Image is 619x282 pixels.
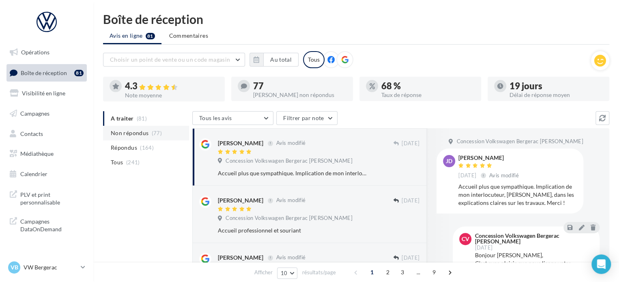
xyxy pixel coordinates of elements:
[11,263,18,271] span: VB
[226,215,352,222] span: Concession Volkswagen Bergerac [PERSON_NAME]
[125,82,218,91] div: 4.3
[140,144,154,151] span: (164)
[152,130,162,136] span: (77)
[5,166,88,183] a: Calendrier
[218,226,367,235] div: Accueil professionnel et souriant
[475,245,492,250] span: [DATE]
[22,90,65,97] span: Visibilité en ligne
[276,140,305,146] span: Avis modifié
[218,196,263,205] div: [PERSON_NAME]
[111,144,137,152] span: Répondus
[20,216,84,233] span: Campagnes DataOnDemand
[456,138,583,145] span: Concession Volkswagen Bergerac [PERSON_NAME]
[462,235,469,243] span: CV
[276,254,305,261] span: Avis modifié
[396,266,409,279] span: 3
[5,213,88,237] a: Campagnes DataOnDemand
[218,254,263,262] div: [PERSON_NAME]
[402,197,419,205] span: [DATE]
[428,266,441,279] span: 9
[458,155,520,161] div: [PERSON_NAME]
[126,159,140,166] span: (241)
[103,13,609,25] div: Boîte de réception
[591,254,611,274] div: Open Intercom Messenger
[21,49,49,56] span: Opérations
[281,270,288,276] span: 10
[20,150,54,157] span: Médiathèque
[20,130,43,137] span: Contacts
[263,53,299,67] button: Au total
[226,157,352,165] span: Concession Volkswagen Bergerac [PERSON_NAME]
[402,140,419,147] span: [DATE]
[381,82,475,90] div: 68 %
[169,32,208,40] span: Commentaires
[365,266,378,279] span: 1
[253,82,346,90] div: 77
[5,44,88,61] a: Opérations
[381,266,394,279] span: 2
[5,85,88,102] a: Visibilité en ligne
[458,172,476,179] span: [DATE]
[110,56,230,63] span: Choisir un point de vente ou un code magasin
[6,260,87,275] a: VB VW Bergerac
[5,186,88,210] a: PLV et print personnalisable
[111,158,123,166] span: Tous
[489,172,519,179] span: Avis modifié
[199,114,232,121] span: Tous les avis
[111,129,148,137] span: Non répondus
[381,92,475,98] div: Taux de réponse
[276,111,337,125] button: Filtrer par note
[303,51,325,68] div: Tous
[5,145,88,162] a: Médiathèque
[5,125,88,142] a: Contacts
[475,233,591,244] div: Concession Volkswagen Bergerac [PERSON_NAME]
[276,197,305,204] span: Avis modifié
[509,82,603,90] div: 19 jours
[125,93,218,98] div: Note moyenne
[5,105,88,122] a: Campagnes
[412,266,425,279] span: ...
[20,170,47,177] span: Calendrier
[249,53,299,67] button: Au total
[254,269,273,276] span: Afficher
[446,157,452,165] span: JD
[218,169,367,177] div: Accueil plus que sympathique. Implication de mon interlocuteur, [PERSON_NAME], dans les explicati...
[402,254,419,262] span: [DATE]
[21,69,67,76] span: Boîte de réception
[302,269,335,276] span: résultats/page
[20,189,84,207] span: PLV et print personnalisable
[277,267,298,279] button: 10
[253,92,346,98] div: [PERSON_NAME] non répondus
[218,139,263,147] div: [PERSON_NAME]
[24,263,77,271] p: VW Bergerac
[509,92,603,98] div: Délai de réponse moyen
[458,183,577,207] div: Accueil plus que sympathique. Implication de mon interlocuteur, [PERSON_NAME], dans les explicati...
[74,70,84,76] div: 81
[5,64,88,82] a: Boîte de réception81
[103,53,245,67] button: Choisir un point de vente ou un code magasin
[20,110,49,117] span: Campagnes
[192,111,273,125] button: Tous les avis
